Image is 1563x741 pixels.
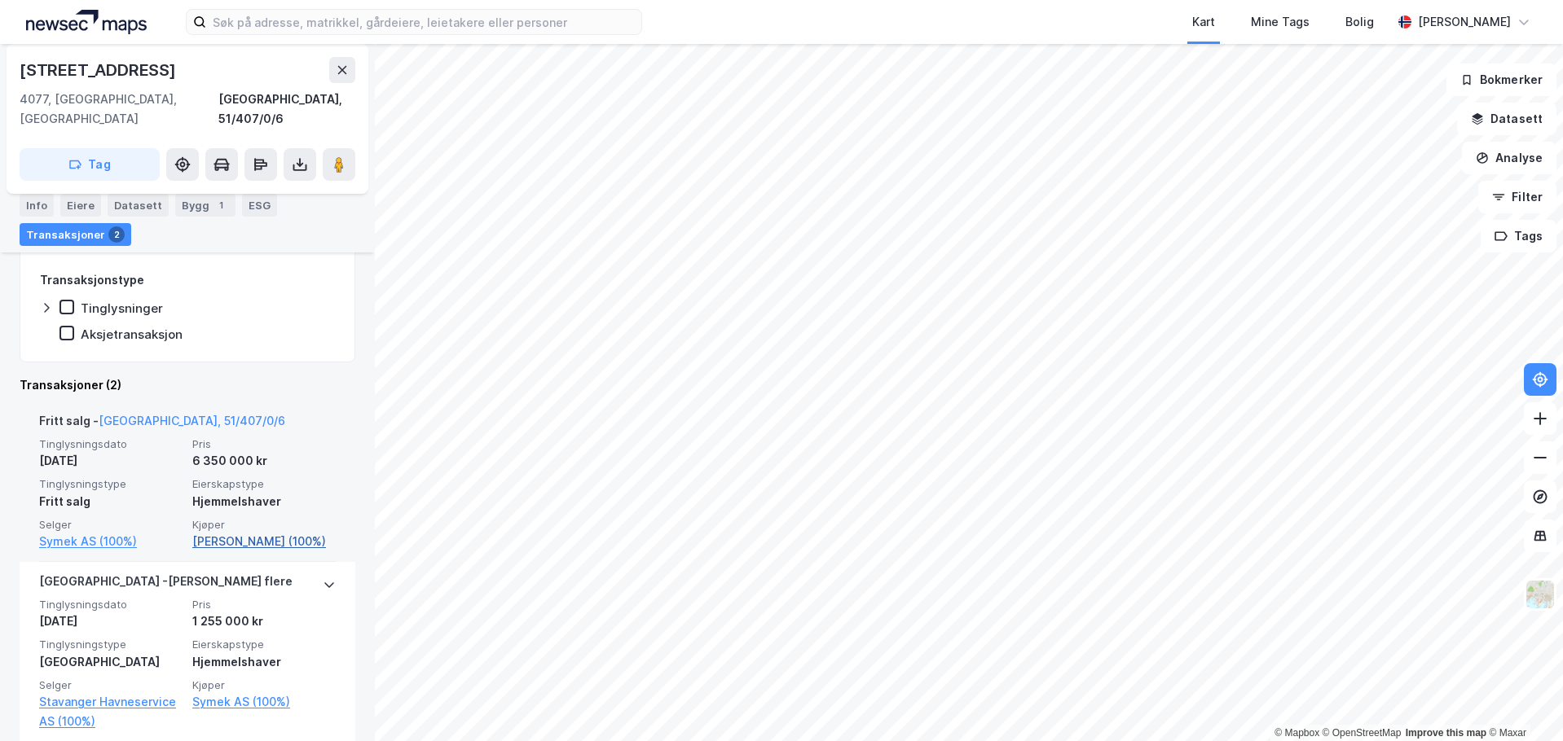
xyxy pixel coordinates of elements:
[39,638,183,651] span: Tinglysningstype
[1462,142,1556,174] button: Analyse
[39,572,293,598] div: [GEOGRAPHIC_DATA] - [PERSON_NAME] flere
[39,518,183,532] span: Selger
[192,678,336,692] span: Kjøper
[1275,727,1319,739] a: Mapbox
[40,270,144,290] div: Transaksjonstype
[1482,663,1563,741] div: Kontrollprogram for chat
[20,148,160,181] button: Tag
[1345,12,1374,32] div: Bolig
[39,678,183,692] span: Selger
[39,652,183,672] div: [GEOGRAPHIC_DATA]
[192,598,336,612] span: Pris
[1192,12,1215,32] div: Kart
[192,638,336,651] span: Eierskapstype
[242,194,277,217] div: ESG
[1525,579,1556,610] img: Z
[39,411,285,437] div: Fritt salg -
[39,492,183,511] div: Fritt salg
[20,194,54,217] div: Info
[20,57,179,83] div: [STREET_ADDRESS]
[175,194,236,217] div: Bygg
[108,226,125,243] div: 2
[20,223,131,246] div: Transaksjoner
[39,692,183,731] a: Stavanger Havneservice AS (100%)
[1418,12,1511,32] div: [PERSON_NAME]
[192,652,336,672] div: Hjemmelshaver
[213,197,229,213] div: 1
[81,327,183,342] div: Aksjetransaksjon
[192,492,336,511] div: Hjemmelshaver
[81,300,163,316] div: Tinglysninger
[1323,727,1402,739] a: OpenStreetMap
[206,10,641,34] input: Søk på adresse, matrikkel, gårdeiere, leietakere eller personer
[1446,64,1556,96] button: Bokmerker
[1251,12,1310,32] div: Mine Tags
[1457,103,1556,135] button: Datasett
[39,451,183,471] div: [DATE]
[26,10,147,34] img: logo.a4113a55bc3d86da70a041830d287a7e.svg
[60,194,101,217] div: Eiere
[20,375,355,395] div: Transaksjoner (2)
[192,518,336,532] span: Kjøper
[1482,663,1563,741] iframe: Chat Widget
[218,90,355,129] div: [GEOGRAPHIC_DATA], 51/407/0/6
[1406,727,1486,739] a: Improve this map
[1478,181,1556,213] button: Filter
[39,612,183,631] div: [DATE]
[192,612,336,631] div: 1 255 000 kr
[192,532,336,551] a: [PERSON_NAME] (100%)
[192,477,336,491] span: Eierskapstype
[192,437,336,451] span: Pris
[39,598,183,612] span: Tinglysningsdato
[99,414,285,427] a: [GEOGRAPHIC_DATA], 51/407/0/6
[192,451,336,471] div: 6 350 000 kr
[39,477,183,491] span: Tinglysningstype
[20,90,218,129] div: 4077, [GEOGRAPHIC_DATA], [GEOGRAPHIC_DATA]
[1481,220,1556,252] button: Tags
[39,532,183,551] a: Symek AS (100%)
[108,194,169,217] div: Datasett
[39,437,183,451] span: Tinglysningsdato
[192,692,336,712] a: Symek AS (100%)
